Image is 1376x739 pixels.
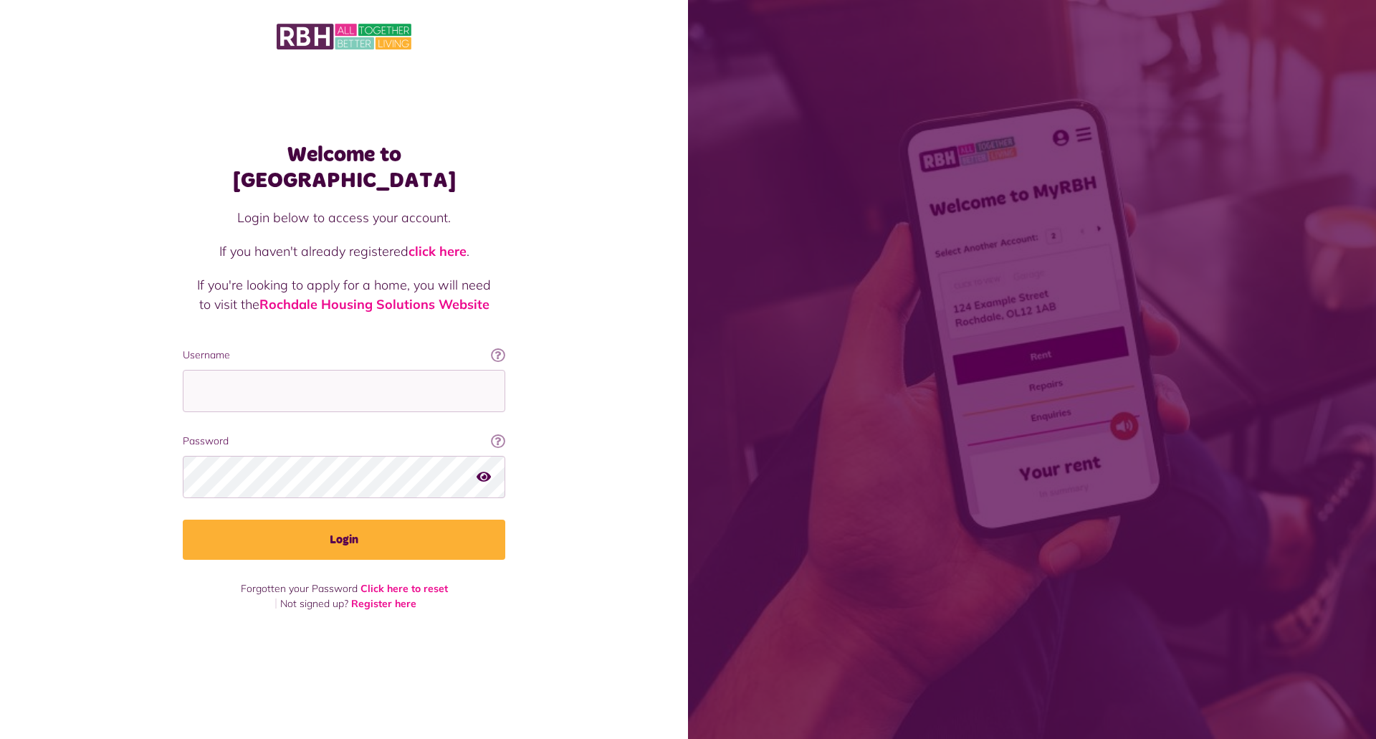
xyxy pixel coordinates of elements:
[277,22,411,52] img: MyRBH
[183,142,505,194] h1: Welcome to [GEOGRAPHIC_DATA]
[280,597,348,610] span: Not signed up?
[197,208,491,227] p: Login below to access your account.
[408,243,467,259] a: click here
[351,597,416,610] a: Register here
[259,296,489,313] a: Rochdale Housing Solutions Website
[183,520,505,560] button: Login
[241,582,358,595] span: Forgotten your Password
[197,242,491,261] p: If you haven't already registered .
[360,582,448,595] a: Click here to reset
[183,348,505,363] label: Username
[183,434,505,449] label: Password
[197,275,491,314] p: If you're looking to apply for a home, you will need to visit the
